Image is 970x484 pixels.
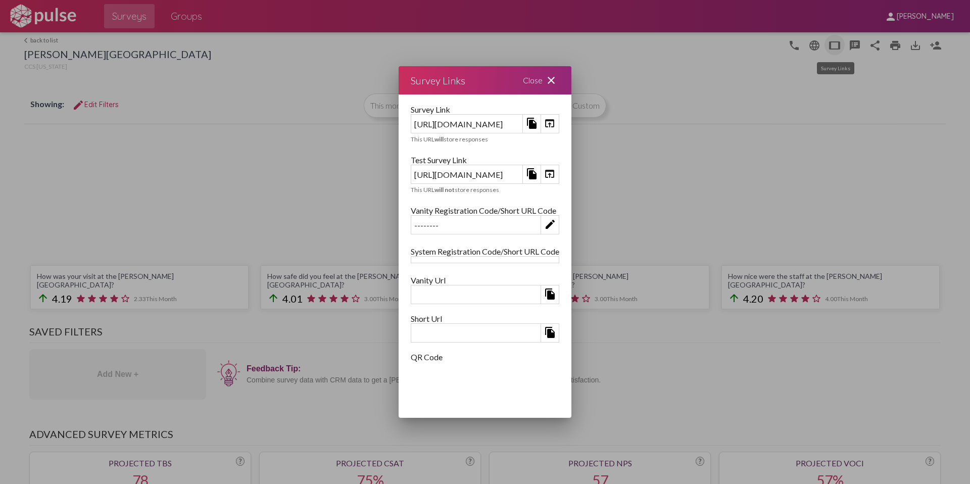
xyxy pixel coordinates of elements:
mat-icon: file_copy [526,168,538,180]
div: QR Code [411,352,559,362]
mat-icon: file_copy [544,326,556,338]
div: Survey Links [411,72,465,88]
mat-icon: file_copy [526,117,538,129]
div: Close [511,66,571,94]
mat-icon: close [545,74,557,86]
mat-icon: open_in_browser [544,168,556,180]
div: System Registration Code/Short URL Code [411,247,559,256]
b: will [434,135,444,143]
div: [URL][DOMAIN_NAME] [411,116,522,132]
b: will not [434,186,455,193]
div: This URL store responses [411,135,559,143]
mat-icon: file_copy [544,288,556,300]
div: Survey Link [411,105,559,114]
div: Short Url [411,314,559,323]
div: [URL][DOMAIN_NAME] [411,167,522,182]
div: Vanity Url [411,275,559,285]
mat-icon: edit [544,218,556,230]
mat-icon: open_in_browser [544,117,556,129]
div: -------- [411,217,541,233]
div: This URL store responses [411,186,559,193]
div: Vanity Registration Code/Short URL Code [411,206,559,215]
div: Test Survey Link [411,155,559,165]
